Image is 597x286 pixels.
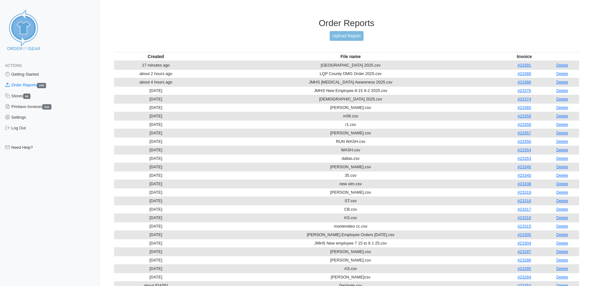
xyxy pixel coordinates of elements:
a: Delete [556,80,568,84]
td: [DATE] [114,180,198,188]
a: Delete [556,131,568,135]
span: Actions [5,63,22,68]
a: #23286 [517,258,531,262]
td: [DATE] [114,154,198,163]
a: Upload Report [330,31,364,41]
td: ST.csv [198,197,503,205]
a: #23360 [517,105,531,110]
span: 241 [42,104,51,110]
a: #23287 [517,249,531,254]
a: #23319 [517,190,531,195]
a: Delete [556,156,568,161]
td: [DATE] [114,112,198,120]
td: [DATE] [114,239,198,247]
a: #23338 [517,181,531,186]
a: #23340 [517,173,531,178]
a: Delete [556,207,568,212]
td: [PERSON_NAME].csv [198,103,503,112]
a: #23388 [517,71,531,76]
td: CB.csv [198,205,503,213]
td: [PERSON_NAME]csv [198,273,503,281]
a: Delete [556,97,568,101]
td: [PERSON_NAME].csv [198,256,503,264]
td: about 2 hours ago [114,69,198,78]
a: #23317 [517,207,531,212]
span: 242 [37,83,46,88]
a: #23356 [517,139,531,144]
td: [DATE] [114,129,198,137]
a: #23315 [517,224,531,229]
th: File name [198,52,503,61]
td: [DATE] [114,273,198,281]
th: Created [114,52,198,61]
a: Delete [556,148,568,152]
td: new ulm.csv [198,180,503,188]
a: Delete [556,71,568,76]
td: dallas.csv [198,154,503,163]
a: Delete [556,232,568,237]
td: [PERSON_NAME].csv [198,163,503,171]
td: r1.csv [198,120,503,129]
td: [DATE] [114,137,198,146]
a: Delete [556,181,568,186]
td: [DATE] [114,163,198,171]
a: Delete [556,258,568,262]
a: #23318 [517,198,531,203]
a: #23346 [517,165,531,169]
a: Delete [556,275,568,279]
a: #23354 [517,148,531,152]
td: JMHS New employee 7 15 to 8 1 25.csv [198,239,503,247]
a: #23304 [517,241,531,246]
td: [GEOGRAPHIC_DATA] 2025.csv [198,61,503,70]
td: AS.csv [198,264,503,273]
td: [DATE] [114,95,198,103]
a: #23284 [517,275,531,279]
td: [DATE] [114,120,198,129]
td: [DATE] [114,171,198,180]
td: JMHS New Employee 8-15 9-2 2025.csv [198,86,503,95]
a: Delete [556,198,568,203]
a: Delete [556,215,568,220]
td: [DATE] [114,222,198,230]
td: KS.csv [198,213,503,222]
td: m56.csv [198,112,503,120]
a: Delete [556,266,568,271]
a: #23376 [517,88,531,93]
a: Delete [556,190,568,195]
a: #23386 [517,80,531,84]
a: Delete [556,63,568,67]
td: [PERSON_NAME].csv [198,129,503,137]
a: #23357 [517,131,531,135]
td: RUN WASH.csv [198,137,503,146]
a: Delete [556,165,568,169]
td: [DATE] [114,146,198,154]
a: #23305 [517,232,531,237]
a: #23353 [517,156,531,161]
td: [PERSON_NAME].csv [198,188,503,197]
td: LQP County OMG Order 2025.csv [198,69,503,78]
a: #23316 [517,215,531,220]
a: Delete [556,173,568,178]
a: Delete [556,122,568,127]
a: Delete [556,105,568,110]
td: 35.csv [198,171,503,180]
td: [DEMOGRAPHIC_DATA] 2025.csv [198,95,503,103]
a: Delete [556,139,568,144]
td: [DATE] [114,230,198,239]
td: [DATE] [114,197,198,205]
td: montevideo cc.csv [198,222,503,230]
td: [PERSON_NAME] Employee Orders [DATE].csv [198,230,503,239]
a: #23374 [517,97,531,101]
td: [DATE] [114,256,198,264]
a: #23391 [517,63,531,67]
h3: Order Reports [114,18,579,29]
a: Delete [556,249,568,254]
td: 17 minutes ago [114,61,198,70]
td: [PERSON_NAME].csv [198,247,503,256]
a: Delete [556,241,568,246]
a: Delete [556,114,568,118]
td: [DATE] [114,188,198,197]
td: JMHS [MEDICAL_DATA] Awareness 2025.csv [198,78,503,86]
td: [DATE] [114,213,198,222]
a: Delete [556,88,568,93]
